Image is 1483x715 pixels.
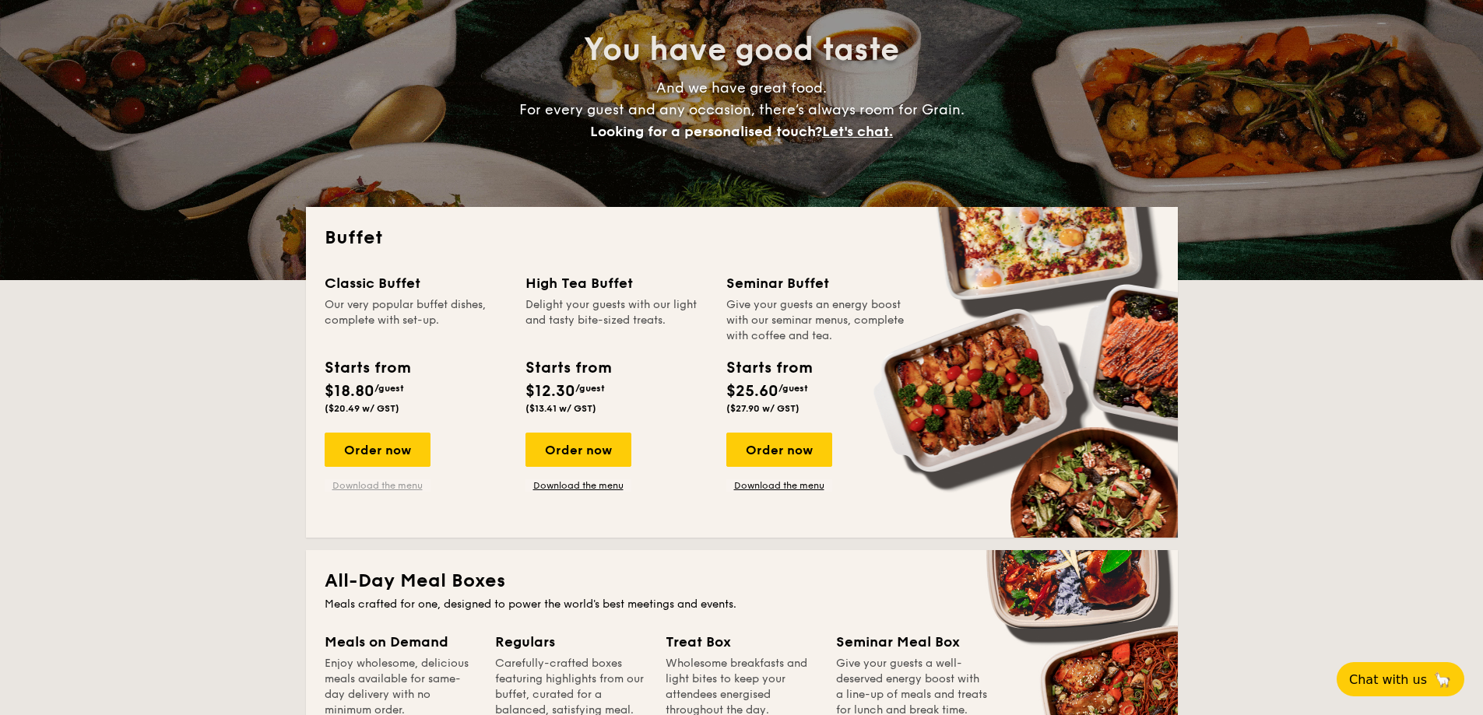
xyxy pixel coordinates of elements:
div: Treat Box [666,631,817,653]
span: $18.80 [325,382,374,401]
span: $12.30 [525,382,575,401]
span: ($13.41 w/ GST) [525,403,596,414]
div: Seminar Buffet [726,272,908,294]
div: Starts from [525,356,610,380]
div: Classic Buffet [325,272,507,294]
span: 🦙 [1433,671,1452,689]
button: Chat with us🦙 [1337,662,1464,696]
div: Seminar Meal Box [836,631,988,653]
div: High Tea Buffet [525,272,708,294]
span: ($20.49 w/ GST) [325,403,399,414]
span: Looking for a personalised touch? [590,123,822,140]
div: Give your guests an energy boost with our seminar menus, complete with coffee and tea. [726,297,908,344]
h2: Buffet [325,226,1159,251]
span: Let's chat. [822,123,893,140]
div: Delight your guests with our light and tasty bite-sized treats. [525,297,708,344]
div: Starts from [726,356,811,380]
span: And we have great food. For every guest and any occasion, there’s always room for Grain. [519,79,965,140]
span: $25.60 [726,382,778,401]
span: You have good taste [584,31,899,68]
div: Order now [525,433,631,467]
span: /guest [374,383,404,394]
div: Meals on Demand [325,631,476,653]
a: Download the menu [325,479,430,492]
div: Order now [325,433,430,467]
div: Meals crafted for one, designed to power the world's best meetings and events. [325,597,1159,612]
span: /guest [778,383,808,394]
span: Chat with us [1349,672,1427,687]
h2: All-Day Meal Boxes [325,569,1159,594]
div: Regulars [495,631,647,653]
span: /guest [575,383,605,394]
div: Order now [726,433,832,467]
span: ($27.90 w/ GST) [726,403,799,414]
a: Download the menu [726,479,832,492]
a: Download the menu [525,479,631,492]
div: Starts from [325,356,409,380]
div: Our very popular buffet dishes, complete with set-up. [325,297,507,344]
